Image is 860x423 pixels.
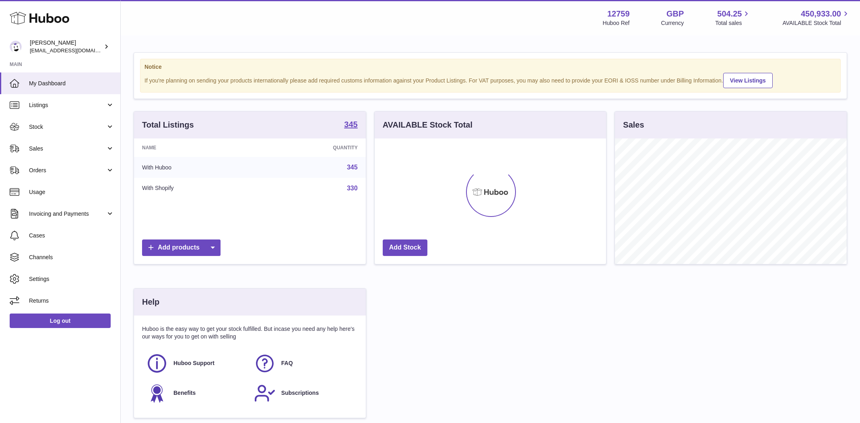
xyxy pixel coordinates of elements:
[29,188,114,196] span: Usage
[142,325,358,340] p: Huboo is the easy way to get your stock fulfilled. But incase you need any help here's our ways f...
[29,254,114,261] span: Channels
[29,297,114,305] span: Returns
[29,80,114,87] span: My Dashboard
[144,63,836,71] strong: Notice
[715,19,751,27] span: Total sales
[782,8,850,27] a: 450,933.00 AVAILABLE Stock Total
[723,73,773,88] a: View Listings
[134,178,259,199] td: With Shopify
[347,164,358,171] a: 345
[29,101,106,109] span: Listings
[254,353,354,374] a: FAQ
[134,138,259,157] th: Name
[29,232,114,239] span: Cases
[29,167,106,174] span: Orders
[29,210,106,218] span: Invoicing and Payments
[30,47,118,54] span: [EMAIL_ADDRESS][DOMAIN_NAME]
[173,389,196,397] span: Benefits
[29,275,114,283] span: Settings
[344,120,357,128] strong: 345
[142,297,159,307] h3: Help
[146,382,246,404] a: Benefits
[144,72,836,88] div: If you're planning on sending your products internationally please add required customs informati...
[623,120,644,130] h3: Sales
[259,138,365,157] th: Quantity
[347,185,358,192] a: 330
[30,39,102,54] div: [PERSON_NAME]
[666,8,684,19] strong: GBP
[29,145,106,153] span: Sales
[142,239,221,256] a: Add products
[715,8,751,27] a: 504.25 Total sales
[29,123,106,131] span: Stock
[146,353,246,374] a: Huboo Support
[607,8,630,19] strong: 12759
[717,8,742,19] span: 504.25
[782,19,850,27] span: AVAILABLE Stock Total
[142,120,194,130] h3: Total Listings
[383,239,427,256] a: Add Stock
[801,8,841,19] span: 450,933.00
[603,19,630,27] div: Huboo Ref
[281,359,293,367] span: FAQ
[10,41,22,53] img: sofiapanwar@unndr.com
[383,120,472,130] h3: AVAILABLE Stock Total
[134,157,259,178] td: With Huboo
[173,359,214,367] span: Huboo Support
[10,314,111,328] a: Log out
[281,389,319,397] span: Subscriptions
[344,120,357,130] a: 345
[661,19,684,27] div: Currency
[254,382,354,404] a: Subscriptions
